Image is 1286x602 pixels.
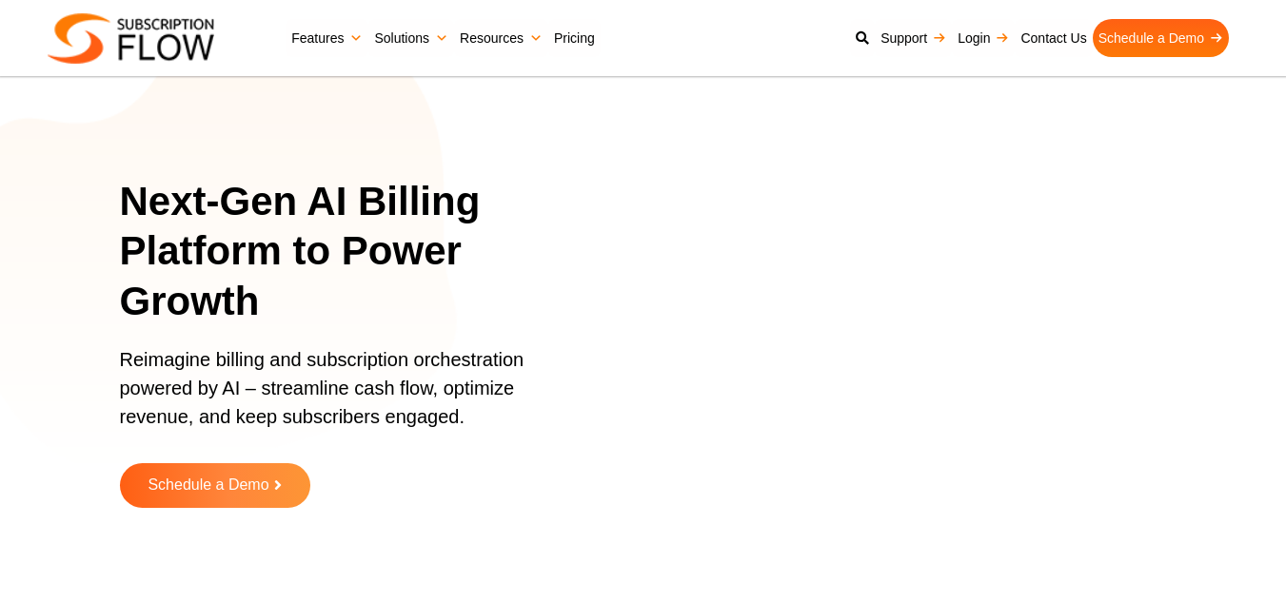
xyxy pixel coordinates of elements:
a: Schedule a Demo [1093,19,1229,57]
a: Features [286,19,368,57]
a: Schedule a Demo [120,463,310,508]
span: Schedule a Demo [148,477,268,494]
a: Pricing [548,19,601,57]
a: Contact Us [1015,19,1092,57]
a: Login [952,19,1015,57]
img: Subscriptionflow [48,13,214,64]
a: Support [875,19,952,57]
h1: Next-Gen AI Billing Platform to Power Growth [120,177,594,327]
a: Solutions [368,19,454,57]
a: Resources [454,19,548,57]
p: Reimagine billing and subscription orchestration powered by AI – streamline cash flow, optimize r... [120,345,570,450]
